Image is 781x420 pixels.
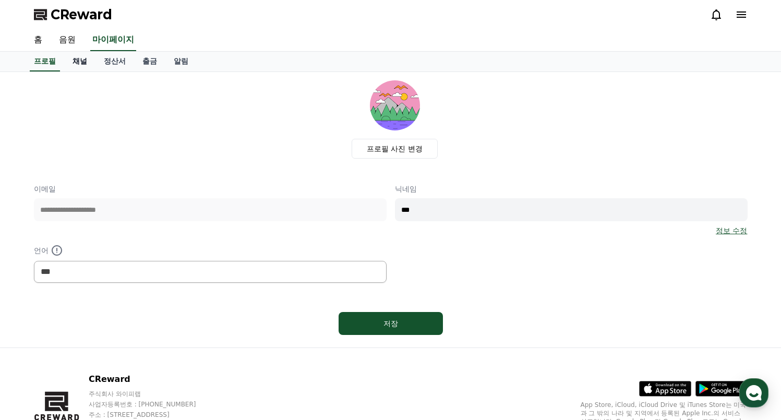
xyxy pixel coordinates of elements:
[3,331,69,357] a: 홈
[395,184,748,194] p: 닉네임
[359,318,422,329] div: 저장
[89,390,216,398] p: 주식회사 와이피랩
[51,6,112,23] span: CReward
[716,225,747,236] a: 정보 수정
[161,346,174,355] span: 설정
[134,52,165,71] a: 출금
[135,331,200,357] a: 설정
[370,80,420,130] img: profile_image
[30,52,60,71] a: 프로필
[64,52,95,71] a: 채널
[89,400,216,409] p: 사업자등록번호 : [PHONE_NUMBER]
[34,184,387,194] p: 이메일
[34,244,387,257] p: 언어
[89,411,216,419] p: 주소 : [STREET_ADDRESS]
[90,29,136,51] a: 마이페이지
[34,6,112,23] a: CReward
[51,29,84,51] a: 음원
[339,312,443,335] button: 저장
[95,347,108,355] span: 대화
[89,373,216,386] p: CReward
[69,331,135,357] a: 대화
[33,346,39,355] span: 홈
[95,52,134,71] a: 정산서
[26,29,51,51] a: 홈
[352,139,438,159] label: 프로필 사진 변경
[165,52,197,71] a: 알림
